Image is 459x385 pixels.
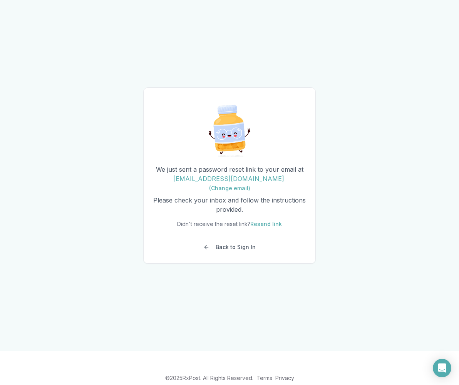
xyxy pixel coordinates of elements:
[209,184,250,192] a: (Change email)
[153,165,306,192] p: We just sent a password reset link to your email at
[202,103,257,159] img: Excited Pill Bottle
[256,375,272,381] a: Terms
[275,375,294,381] a: Privacy
[173,175,284,182] span: [EMAIL_ADDRESS][DOMAIN_NAME]
[199,240,260,254] button: Back to Sign In
[177,217,282,234] div: Didn't receive the reset link?
[153,196,306,214] p: Please check your inbox and follow the instructions provided.
[433,359,451,377] div: Open Intercom Messenger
